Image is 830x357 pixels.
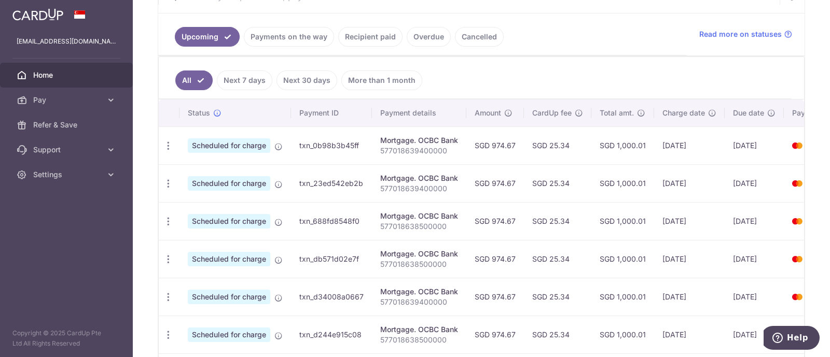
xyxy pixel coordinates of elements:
[725,164,784,202] td: [DATE]
[654,164,725,202] td: [DATE]
[188,138,270,153] span: Scheduled for charge
[33,145,102,155] span: Support
[466,278,524,316] td: SGD 974.67
[524,164,591,202] td: SGD 25.34
[654,278,725,316] td: [DATE]
[407,27,451,47] a: Overdue
[591,240,654,278] td: SGD 1,000.01
[725,240,784,278] td: [DATE]
[291,164,372,202] td: txn_23ed542eb2b
[787,291,808,303] img: Bank Card
[532,108,572,118] span: CardUp fee
[380,211,458,221] div: Mortgage. OCBC Bank
[524,126,591,164] td: SGD 25.34
[188,290,270,304] span: Scheduled for charge
[244,27,334,47] a: Payments on the way
[291,278,372,316] td: txn_d34008a0667
[466,202,524,240] td: SGD 974.67
[12,8,63,21] img: CardUp
[341,70,422,90] a: More than 1 month
[380,335,458,345] p: 577018638500000
[725,126,784,164] td: [DATE]
[33,95,102,105] span: Pay
[699,29,782,39] span: Read more on statuses
[380,221,458,232] p: 577018638500000
[188,176,270,191] span: Scheduled for charge
[787,139,808,152] img: Bank Card
[380,249,458,259] div: Mortgage. OCBC Bank
[188,327,270,342] span: Scheduled for charge
[764,326,820,352] iframe: Opens a widget where you can find more information
[524,278,591,316] td: SGD 25.34
[33,169,102,180] span: Settings
[466,316,524,353] td: SGD 974.67
[733,108,764,118] span: Due date
[188,214,270,229] span: Scheduled for charge
[338,27,403,47] a: Recipient paid
[524,202,591,240] td: SGD 25.34
[466,126,524,164] td: SGD 974.67
[380,297,458,307] p: 577018639400000
[380,287,458,297] div: Mortgage. OCBC Bank
[591,164,654,202] td: SGD 1,000.01
[33,70,102,80] span: Home
[380,135,458,146] div: Mortgage. OCBC Bank
[455,27,504,47] a: Cancelled
[654,316,725,353] td: [DATE]
[188,108,210,118] span: Status
[466,164,524,202] td: SGD 974.67
[725,202,784,240] td: [DATE]
[654,240,725,278] td: [DATE]
[787,215,808,227] img: Bank Card
[33,120,102,130] span: Refer & Save
[787,177,808,190] img: Bank Card
[725,316,784,353] td: [DATE]
[291,316,372,353] td: txn_d244e915c08
[591,202,654,240] td: SGD 1,000.01
[600,108,634,118] span: Total amt.
[188,252,270,266] span: Scheduled for charge
[291,99,372,126] th: Payment ID
[276,70,337,90] a: Next 30 days
[372,99,466,126] th: Payment details
[380,324,458,335] div: Mortgage. OCBC Bank
[524,316,591,353] td: SGD 25.34
[662,108,705,118] span: Charge date
[380,259,458,269] p: 577018638500000
[524,240,591,278] td: SGD 25.34
[291,202,372,240] td: txn_688fd8548f0
[725,278,784,316] td: [DATE]
[591,316,654,353] td: SGD 1,000.01
[175,27,240,47] a: Upcoming
[699,29,792,39] a: Read more on statuses
[591,278,654,316] td: SGD 1,000.01
[291,240,372,278] td: txn_db571d02e7f
[475,108,501,118] span: Amount
[380,183,458,194] p: 577018639400000
[17,36,116,47] p: [EMAIL_ADDRESS][DOMAIN_NAME]
[654,126,725,164] td: [DATE]
[380,173,458,183] div: Mortgage. OCBC Bank
[466,240,524,278] td: SGD 974.67
[380,146,458,156] p: 577018639400000
[291,126,372,164] td: txn_0b98b3b45ff
[591,126,654,164] td: SGD 1,000.01
[787,253,808,265] img: Bank Card
[654,202,725,240] td: [DATE]
[217,70,272,90] a: Next 7 days
[175,70,213,90] a: All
